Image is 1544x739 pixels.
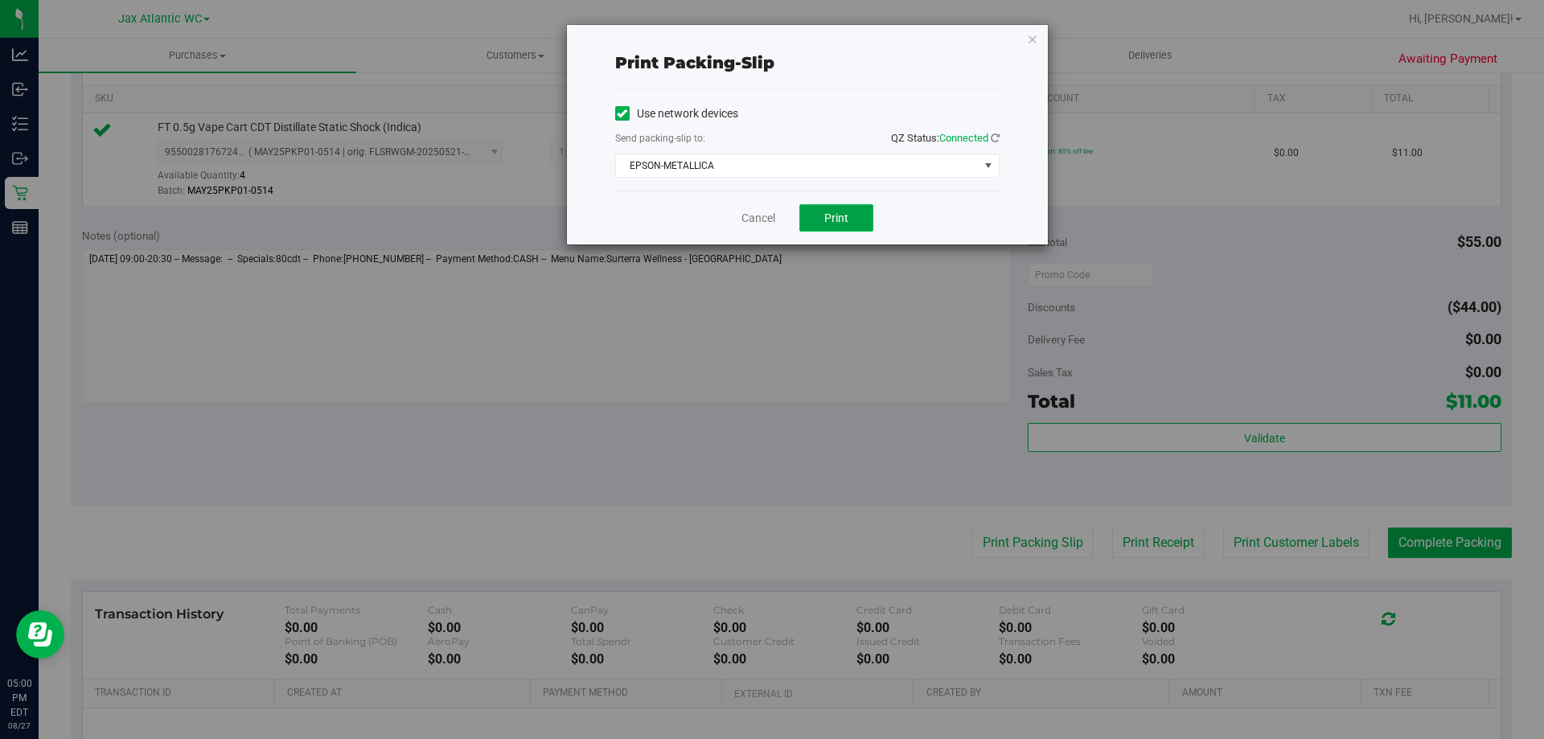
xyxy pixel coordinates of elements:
[615,131,705,146] label: Send packing-slip to:
[615,53,774,72] span: Print packing-slip
[616,154,979,177] span: EPSON-METALLICA
[824,211,848,224] span: Print
[891,132,1000,144] span: QZ Status:
[615,105,738,122] label: Use network devices
[978,154,998,177] span: select
[741,210,775,227] a: Cancel
[799,204,873,232] button: Print
[939,132,988,144] span: Connected
[16,610,64,659] iframe: Resource center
